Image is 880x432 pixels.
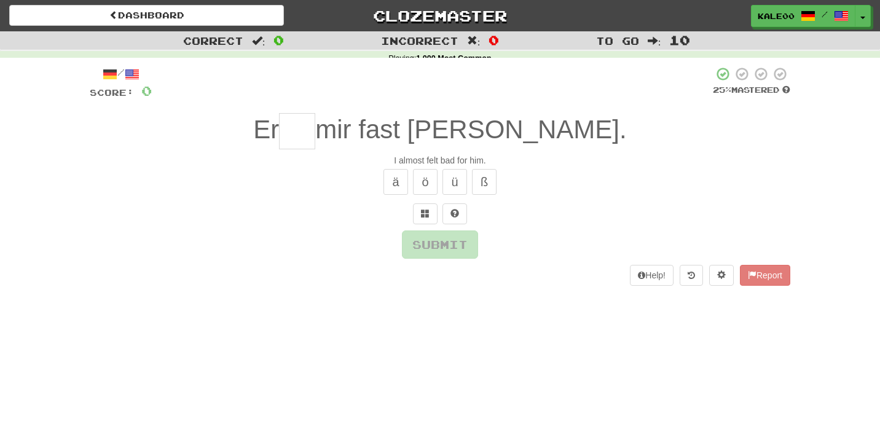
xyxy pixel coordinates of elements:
[648,36,661,46] span: :
[680,265,703,286] button: Round history (alt+y)
[713,85,731,95] span: 25 %
[713,85,790,96] div: Mastered
[442,169,467,195] button: ü
[489,33,499,47] span: 0
[9,5,284,26] a: Dashboard
[467,36,481,46] span: :
[669,33,690,47] span: 10
[596,34,639,47] span: To go
[402,230,478,259] button: Submit
[183,34,243,47] span: Correct
[141,83,152,98] span: 0
[630,265,674,286] button: Help!
[315,115,626,144] span: mir fast [PERSON_NAME].
[381,34,458,47] span: Incorrect
[90,87,134,98] span: Score:
[740,265,790,286] button: Report
[413,203,438,224] button: Switch sentence to multiple choice alt+p
[416,54,491,63] strong: 1,000 Most Common
[253,115,279,144] span: Er
[273,33,284,47] span: 0
[302,5,577,26] a: Clozemaster
[252,36,265,46] span: :
[751,5,855,27] a: kale00 /
[413,169,438,195] button: ö
[90,154,790,167] div: I almost felt bad for him.
[383,169,408,195] button: ä
[758,10,795,22] span: kale00
[822,10,828,18] span: /
[472,169,497,195] button: ß
[90,66,152,82] div: /
[442,203,467,224] button: Single letter hint - you only get 1 per sentence and score half the points! alt+h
